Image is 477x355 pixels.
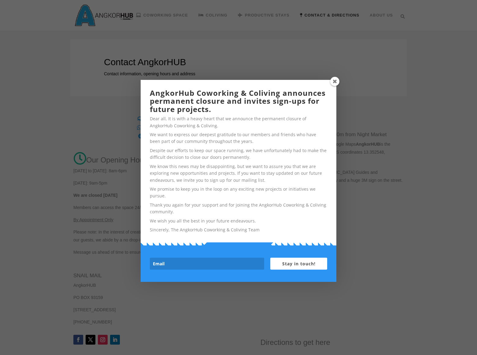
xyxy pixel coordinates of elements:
p: Despite our efforts to keep our space running, we have unfortunately had to make the difficult de... [150,147,327,161]
span: Stay in touch! [282,261,316,267]
p: Dear all, It is with a heavy heart that we announce the permanent closure of AngkorHub Coworking ... [150,115,327,129]
p: Sincerely, The AngkorHub Coworking & Coliving Team [150,226,327,233]
p: Thank you again for your support and for joining the AngkorHub Coworking & Coliving community. [150,202,327,215]
p: We promise to keep you in the loop on any exciting new projects or initiatives we pursue. [150,186,327,200]
input: Email [150,258,264,270]
p: We want to express our deepest gratitude to our members and friends who have been part of our com... [150,131,327,145]
button: Stay in touch! [270,258,327,270]
h2: AngkorHub Coworking & Coliving announces permanent closure and invites sign-ups for future projects. [150,89,327,113]
p: We know this news may be disappointing, but we want to assure you that we are exploring new oppor... [150,163,327,184]
p: We wish you all the best in your future endeavours. [150,218,327,224]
